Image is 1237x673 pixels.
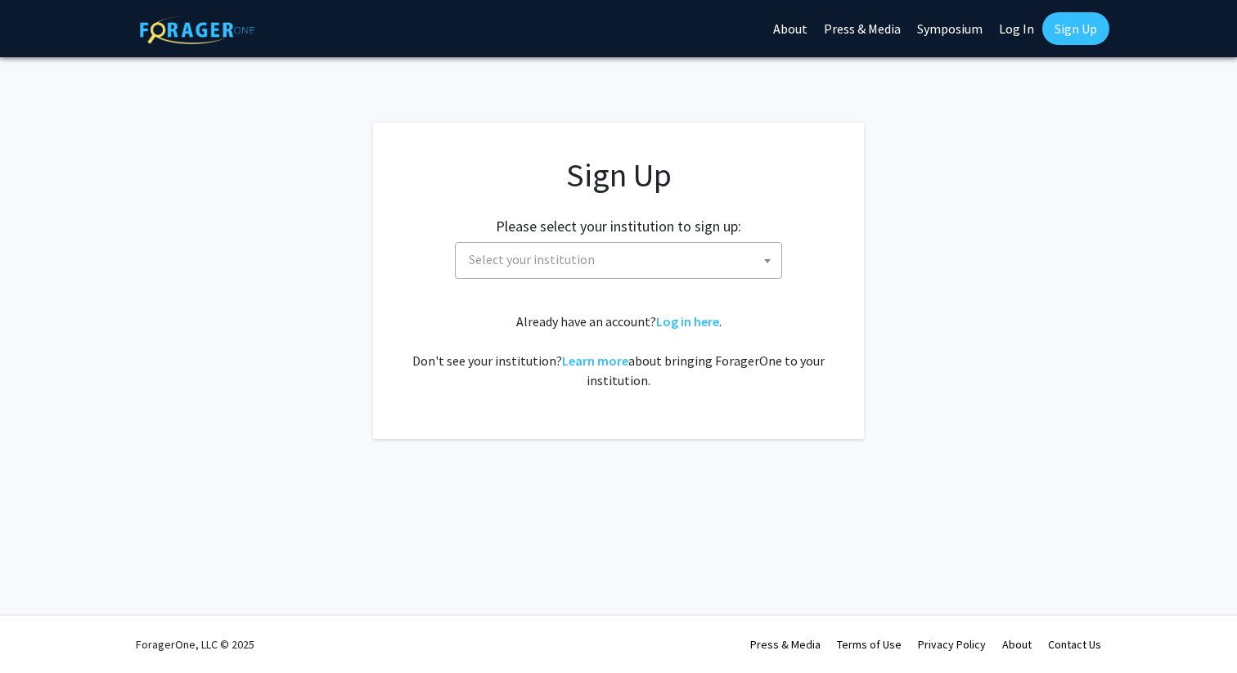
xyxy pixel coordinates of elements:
[406,155,831,195] h1: Sign Up
[406,312,831,390] div: Already have an account? . Don't see your institution? about bringing ForagerOne to your institut...
[462,243,781,276] span: Select your institution
[1002,637,1032,652] a: About
[750,637,821,652] a: Press & Media
[562,352,628,369] a: Learn more about bringing ForagerOne to your institution
[136,616,254,673] div: ForagerOne, LLC © 2025
[455,242,782,279] span: Select your institution
[656,313,719,330] a: Log in here
[918,637,986,652] a: Privacy Policy
[837,637,902,652] a: Terms of Use
[1042,12,1109,45] a: Sign Up
[1048,637,1101,652] a: Contact Us
[469,251,595,267] span: Select your institution
[496,218,741,236] h2: Please select your institution to sign up:
[140,16,254,44] img: ForagerOne Logo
